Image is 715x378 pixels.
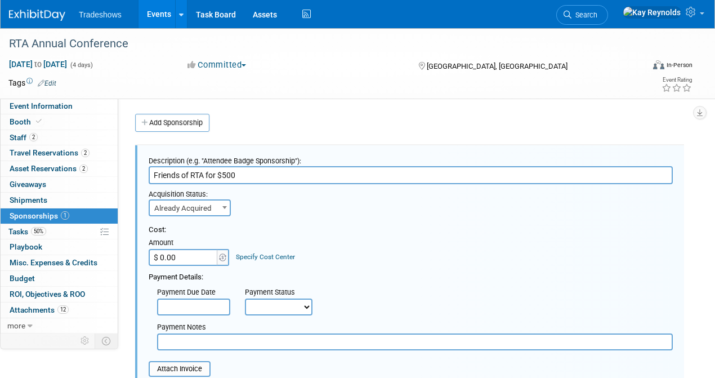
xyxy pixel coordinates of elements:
[10,180,46,189] span: Giveaways
[1,208,118,224] a: Sponsorships1
[10,117,44,126] span: Booth
[662,77,692,83] div: Event Rating
[135,114,209,132] a: Add Sponsorship
[31,227,46,235] span: 50%
[57,305,69,314] span: 12
[1,145,118,161] a: Travel Reservations2
[245,287,320,299] div: Payment Status
[33,60,43,69] span: to
[556,5,608,25] a: Search
[10,258,97,267] span: Misc. Expenses & Credits
[653,60,664,69] img: Format-Inperson.png
[7,321,25,330] span: more
[61,211,69,220] span: 1
[623,6,681,19] img: Kay Reynolds
[79,10,122,19] span: Tradeshows
[149,238,230,249] div: Amount
[157,287,228,299] div: Payment Due Date
[150,201,230,216] span: Already Acquired
[81,149,90,157] span: 2
[10,195,47,204] span: Shipments
[10,274,35,283] span: Budget
[1,303,118,318] a: Attachments12
[1,318,118,333] a: more
[10,133,38,142] span: Staff
[38,79,56,87] a: Edit
[95,333,118,348] td: Toggle Event Tabs
[1,271,118,286] a: Budget
[1,193,118,208] a: Shipments
[1,130,118,145] a: Staff2
[149,151,673,166] div: Description (e.g. "Attendee Badge Sponsorship"):
[10,211,69,220] span: Sponsorships
[1,99,118,114] a: Event Information
[8,77,56,88] td: Tags
[149,266,673,283] div: Payment Details:
[666,61,692,69] div: In-Person
[9,10,65,21] img: ExhibitDay
[75,333,95,348] td: Personalize Event Tab Strip
[1,239,118,255] a: Playbook
[10,290,85,299] span: ROI, Objectives & ROO
[1,255,118,270] a: Misc. Expenses & Credits
[10,242,42,251] span: Playbook
[427,62,567,70] span: [GEOGRAPHIC_DATA], [GEOGRAPHIC_DATA]
[149,225,673,235] div: Cost:
[571,11,597,19] span: Search
[79,164,88,173] span: 2
[184,59,251,71] button: Committed
[1,161,118,176] a: Asset Reservations2
[8,59,68,69] span: [DATE] [DATE]
[1,287,118,302] a: ROI, Objectives & ROO
[36,118,42,124] i: Booth reservation complete
[10,101,73,110] span: Event Information
[69,61,93,69] span: (4 days)
[1,114,118,130] a: Booth
[1,177,118,192] a: Giveaways
[149,199,231,216] span: Already Acquired
[29,133,38,141] span: 2
[8,227,46,236] span: Tasks
[149,184,222,199] div: Acquisition Status:
[157,322,673,333] div: Payment Notes
[10,305,69,314] span: Attachments
[1,224,118,239] a: Tasks50%
[236,253,295,261] a: Specify Cost Center
[10,164,88,173] span: Asset Reservations
[10,148,90,157] span: Travel Reservations
[5,34,634,54] div: RTA Annual Conference
[593,59,693,75] div: Event Format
